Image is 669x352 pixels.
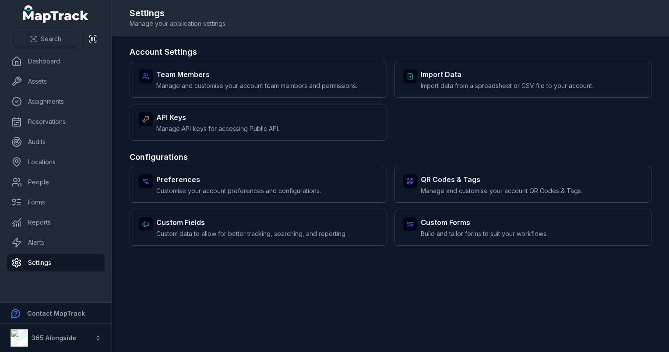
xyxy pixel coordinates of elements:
a: Audits [7,133,105,151]
a: QR Codes & TagsManage and customise your account QR Codes & Tags. [394,167,651,203]
span: Manage and customise your account team members and permissions. [156,81,357,90]
span: Customise your account preferences and configurations. [156,187,321,195]
a: Import DataImport data from a spreadsheet or CSV file to your account. [394,62,651,98]
a: People [7,173,105,191]
button: Search [11,31,81,47]
span: Build and tailor forms to suit your workflows. [421,229,548,238]
a: Custom FormsBuild and tailor forms to suit your workflows. [394,210,651,246]
a: Settings [7,254,105,271]
span: Custom data to allow for better tracking, searching, and reporting. [156,229,347,238]
a: Assets [7,73,105,90]
strong: QR Codes & Tags [421,174,582,185]
strong: Import Data [421,69,593,80]
a: Dashboard [7,53,105,70]
a: Team MembersManage and customise your account team members and permissions. [130,62,387,98]
span: Manage API keys for accessing Public API. [156,124,279,133]
a: MapTrack [23,5,89,23]
h3: Configurations [130,151,651,163]
span: Manage and customise your account QR Codes & Tags. [421,187,582,195]
strong: Preferences [156,174,321,185]
strong: Contact MapTrack [27,310,85,317]
a: Assignments [7,93,105,110]
span: Manage your application settings. [130,19,227,28]
strong: 365 Alongside [32,334,76,341]
a: Locations [7,153,105,171]
strong: Custom Fields [156,217,347,228]
a: Alerts [7,234,105,251]
a: Forms [7,194,105,211]
a: API KeysManage API keys for accessing Public API. [130,105,387,141]
strong: Team Members [156,69,357,80]
h3: Account Settings [130,46,651,58]
a: Reservations [7,113,105,130]
a: Custom FieldsCustom data to allow for better tracking, searching, and reporting. [130,210,387,246]
a: Reports [7,214,105,231]
strong: API Keys [156,112,279,123]
strong: Custom Forms [421,217,548,228]
span: Search [41,35,61,43]
a: PreferencesCustomise your account preferences and configurations. [130,167,387,203]
h2: Settings [130,7,227,19]
span: Import data from a spreadsheet or CSV file to your account. [421,81,593,90]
